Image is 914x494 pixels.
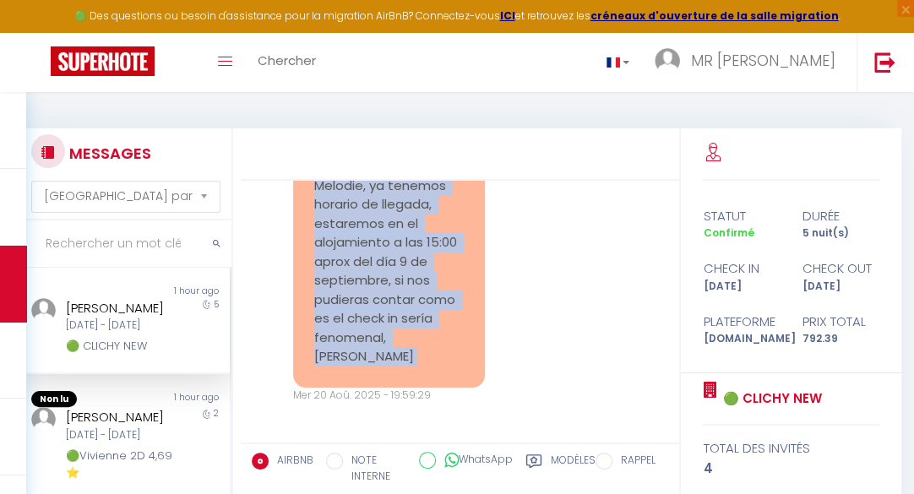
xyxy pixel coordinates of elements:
[66,407,177,427] div: [PERSON_NAME]
[642,33,857,92] a: ... MR [PERSON_NAME]
[125,285,230,298] div: 1 hour ago
[703,438,879,459] div: total des invités
[590,8,839,23] a: créneaux d'ouverture de la salle migration
[792,279,890,295] div: [DATE]
[692,279,791,295] div: [DATE]
[655,48,680,73] img: ...
[692,258,791,279] div: check in
[314,157,464,366] pre: Muy buenas tardes Melodie, ya tenemos horario de llegada, estaremos en el alojamiento a las 15:00...
[692,206,791,226] div: statut
[792,225,890,242] div: 5 nuit(s)
[66,298,177,318] div: [PERSON_NAME]
[20,220,231,268] input: Rechercher un mot clé
[703,225,754,240] span: Confirmé
[66,448,177,482] div: 🟢Vivienne 2D 4,69 ⭐️
[214,407,219,420] span: 2
[31,298,56,323] img: ...
[51,46,155,76] img: Super Booking
[258,52,316,69] span: Chercher
[31,407,56,432] img: ...
[214,298,219,311] span: 5
[551,453,596,487] label: Modèles
[874,52,895,73] img: logout
[66,318,177,334] div: [DATE] - [DATE]
[66,338,177,355] div: 🟢 CLICHY NEW
[703,459,879,479] div: 4
[245,33,329,92] a: Chercher
[343,453,406,485] label: NOTE INTERNE
[792,206,890,226] div: durée
[500,8,515,23] a: ICI
[436,452,513,470] label: WhatsApp
[691,50,835,71] span: MR [PERSON_NAME]
[293,388,485,404] div: Mer 20 Aoû. 2025 - 19:59:29
[65,134,151,172] h3: MESSAGES
[792,331,890,347] div: 792.39
[716,388,821,409] a: 🟢 CLICHY NEW
[66,427,177,443] div: [DATE] - [DATE]
[692,312,791,332] div: Plateforme
[612,453,656,471] label: RAPPEL
[792,258,890,279] div: check out
[31,391,77,408] span: Non lu
[269,453,313,471] label: AIRBNB
[792,312,890,332] div: Prix total
[14,7,64,57] button: Ouvrir le widget de chat LiveChat
[692,331,791,347] div: [DOMAIN_NAME]
[125,391,230,408] div: 1 hour ago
